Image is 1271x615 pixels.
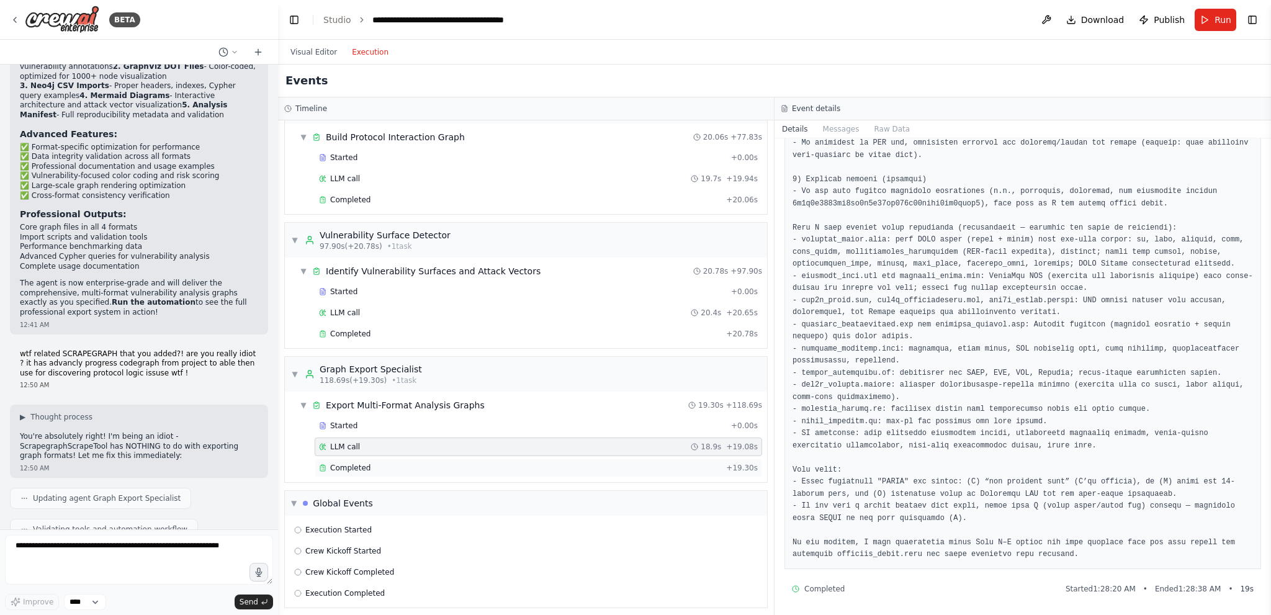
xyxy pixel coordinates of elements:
[731,153,758,163] span: + 0.00s
[79,91,169,100] strong: 4. Mermaid Diagrams
[326,399,485,411] div: Export Multi-Format Analysis Graphs
[330,329,371,339] span: Completed
[726,195,758,205] span: + 20.06s
[320,363,422,375] div: Graph Export Specialist
[305,546,381,556] span: Crew Kickoff Started
[20,181,258,191] li: ✅ Large-scale graph rendering optimization
[291,498,297,508] span: ▼
[330,174,360,184] span: LLM call
[20,380,258,390] div: 12:50 AM
[1244,11,1261,29] button: Show right sidebar
[20,191,258,201] li: ✅ Cross-format consistency verification
[248,45,268,60] button: Start a new chat
[804,584,845,594] span: Completed
[701,174,721,184] span: 19.7s
[1143,584,1147,594] span: •
[20,233,258,243] li: Import scripts and validation tools
[1066,584,1136,594] span: Started 1:28:20 AM
[23,597,53,607] span: Improve
[240,597,258,607] span: Send
[300,266,307,276] span: ▼
[305,525,372,535] span: Execution Started
[792,104,840,114] h3: Event details
[775,120,815,138] button: Details
[330,463,371,473] span: Completed
[283,45,344,60] button: Visual Editor
[20,152,258,162] li: ✅ Data integrity validation across all formats
[20,252,258,262] li: Advanced Cypher queries for vulnerability analysis
[25,6,99,34] img: Logo
[20,129,117,139] strong: Advanced Features:
[20,52,258,120] p: - Complete nodes/edges with vulnerability annotations - Color-coded, optimized for 1000+ node vis...
[330,153,357,163] span: Started
[330,287,357,297] span: Started
[33,524,187,534] span: Validating tools and automation workflow
[1134,9,1190,31] button: Publish
[30,412,92,422] span: Thought process
[326,265,541,277] div: Identify Vulnerability Surfaces and Attack Vectors
[726,329,758,339] span: + 20.78s
[113,62,204,71] strong: 2. GraphViz DOT Files
[730,132,762,142] span: + 77.83s
[326,131,465,143] div: Build Protocol Interaction Graph
[305,567,394,577] span: Crew Kickoff Completed
[20,279,258,317] p: The agent is now enterprise-grade and will deliver the comprehensive, multi-format vulnerability ...
[330,421,357,431] span: Started
[20,464,258,473] div: 12:50 AM
[1195,9,1236,31] button: Run
[300,400,307,410] span: ▼
[285,11,303,29] button: Hide left sidebar
[320,229,451,241] div: Vulnerability Surface Detector
[344,45,396,60] button: Execution
[1228,584,1233,594] span: •
[20,81,109,90] strong: 3. Neo4j CSV Imports
[392,375,416,385] span: • 1 task
[5,594,59,610] button: Improve
[20,412,25,422] span: ▶
[20,162,258,172] li: ✅ Professional documentation and usage examples
[1081,14,1125,26] span: Download
[109,12,140,27] div: BETA
[235,595,273,609] button: Send
[249,563,268,581] button: Click to speak your automation idea
[330,442,360,452] span: LLM call
[295,104,327,114] h3: Timeline
[701,442,721,452] span: 18.9s
[20,209,127,219] strong: Professional Outputs:
[291,369,299,379] span: ▼
[20,432,258,461] p: You're absolutely right! I'm being an idiot - ScrapegraphScrapeTool has NOTHING to do with export...
[291,235,299,245] span: ▼
[1154,14,1185,26] span: Publish
[33,493,181,503] span: Updating agent Graph Export Specialist
[866,120,917,138] button: Raw Data
[726,463,758,473] span: + 19.30s
[285,72,328,89] h2: Events
[330,195,371,205] span: Completed
[703,266,729,276] span: 20.78s
[730,266,762,276] span: + 97.90s
[701,308,721,318] span: 20.4s
[330,308,360,318] span: LLM call
[726,400,762,410] span: + 118.69s
[731,287,758,297] span: + 0.00s
[1155,584,1221,594] span: Ended 1:28:38 AM
[20,412,92,422] button: ▶Thought process
[320,375,387,385] span: 118.69s (+19.30s)
[387,241,412,251] span: • 1 task
[20,143,258,153] li: ✅ Format-specific optimization for performance
[1240,584,1254,594] span: 19 s
[726,174,758,184] span: + 19.94s
[20,320,258,330] div: 12:41 AM
[815,120,867,138] button: Messages
[20,101,227,119] strong: 5. Analysis Manifest
[1215,14,1231,26] span: Run
[726,308,758,318] span: + 20.65s
[698,400,724,410] span: 19.30s
[323,15,351,25] a: Studio
[703,132,729,142] span: 20.06s
[20,171,258,181] li: ✅ Vulnerability-focused color coding and risk scoring
[313,497,373,510] div: Global Events
[726,442,758,452] span: + 19.08s
[300,132,307,142] span: ▼
[731,421,758,431] span: + 0.00s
